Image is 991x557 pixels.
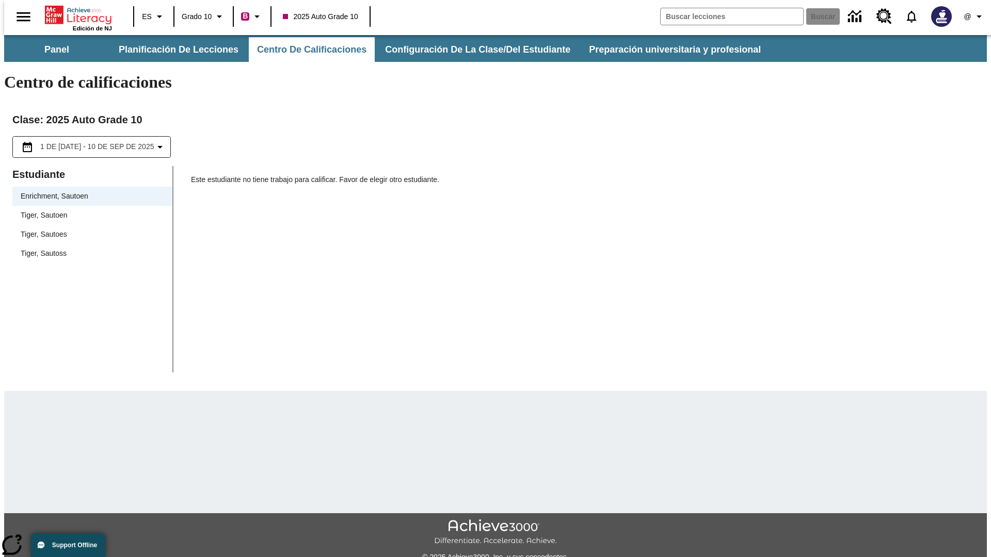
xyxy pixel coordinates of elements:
span: Grado 10 [182,11,212,22]
button: Centro de calificaciones [249,37,375,62]
p: Este estudiante no tiene trabajo para calificar. Favor de elegir otro estudiante. [191,174,979,193]
button: Escoja un nuevo avatar [925,3,958,30]
span: 1 de [DATE] - 10 de sep de 2025 [40,141,154,152]
button: Boost El color de la clase es rojo violeta. Cambiar el color de la clase. [237,7,267,26]
img: Achieve3000 Differentiate Accelerate Achieve [434,519,557,546]
span: Edición de NJ [73,25,112,31]
button: Perfil/Configuración [958,7,991,26]
p: Estudiante [12,166,172,183]
a: Notificaciones [898,3,925,30]
button: Support Offline [31,533,105,557]
button: Grado: Grado 10, Elige un grado [178,7,230,26]
button: Seleccione el intervalo de fechas opción del menú [17,141,166,153]
span: Tiger, Sautoen [21,210,164,221]
button: Configuración de la clase/del estudiante [377,37,579,62]
a: Centro de recursos, Se abrirá en una pestaña nueva. [870,3,898,30]
a: Portada [45,5,112,25]
svg: Collapse Date Range Filter [154,141,166,153]
div: Tiger, Sautoen [12,206,172,225]
input: Buscar campo [661,8,803,25]
h2: Clase : 2025 Auto Grade 10 [12,111,979,128]
span: 2025 Auto Grade 10 [283,11,358,22]
span: Support Offline [52,542,97,549]
button: Panel [5,37,108,62]
img: Avatar [931,6,952,27]
div: Portada [45,4,112,31]
div: Subbarra de navegación [4,37,770,62]
span: Enrichment, Sautoen [21,191,164,202]
div: Subbarra de navegación [4,35,987,62]
span: Tiger, Sautoss [21,248,164,259]
button: Preparación universitaria y profesional [581,37,769,62]
div: Tiger, Sautoes [12,225,172,244]
span: Tiger, Sautoes [21,229,164,240]
span: B [243,10,248,23]
button: Lenguaje: ES, Selecciona un idioma [137,7,170,26]
span: ES [142,11,152,22]
div: Tiger, Sautoss [12,244,172,263]
span: @ [964,11,971,22]
a: Centro de información [842,3,870,31]
div: Enrichment, Sautoen [12,187,172,206]
button: Planificación de lecciones [110,37,247,62]
h1: Centro de calificaciones [4,73,987,92]
button: Abrir el menú lateral [8,2,39,32]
